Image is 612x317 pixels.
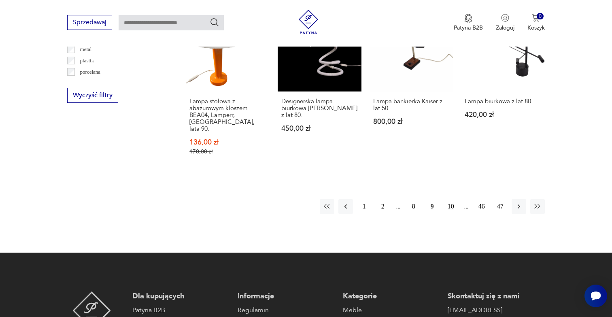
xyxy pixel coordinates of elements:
p: Skontaktuj się z nami [448,291,545,301]
div: 0 [537,13,544,20]
h3: Lampa bankierka Kaiser z lat 50. [373,98,450,112]
a: Designerska lampa biurkowa marki Seneca z lat 80.Designerska lampa biurkowa [PERSON_NAME] z lat 8... [278,8,361,171]
iframe: Smartsupp widget button [584,285,607,307]
a: SaleLampa stołowa z abażurowym kloszem BEA04, Lamperr, Polska, lata 90.Lampa stołowa z abażurowym... [186,8,270,171]
button: Sprzedawaj [67,15,112,30]
img: Ikona koszyka [532,14,540,22]
a: Meble [343,305,440,315]
p: 800,00 zł [373,118,450,125]
p: 450,00 zł [281,125,358,132]
button: 47 [493,199,508,214]
img: Patyna - sklep z meblami i dekoracjami vintage [296,10,321,34]
a: Lampa bankierka Kaiser z lat 50.Lampa bankierka Kaiser z lat 50.800,00 zł [370,8,453,171]
button: 8 [406,199,421,214]
button: 0Koszyk [527,14,545,32]
button: 1 [357,199,372,214]
h3: Designerska lampa biurkowa [PERSON_NAME] z lat 80. [281,98,358,119]
p: Koszyk [527,24,545,32]
p: plastik [80,56,94,65]
p: porcelana [80,68,101,77]
p: Kategorie [343,291,440,301]
h3: Lampa biurkowa z lat 80. [465,98,541,105]
button: 10 [444,199,458,214]
a: Ikona medaluPatyna B2B [454,14,483,32]
p: 136,00 zł [189,139,266,146]
p: Zaloguj [496,24,514,32]
button: 2 [376,199,390,214]
img: Ikona medalu [464,14,472,23]
h3: Lampa stołowa z abażurowym kloszem BEA04, Lamperr, [GEOGRAPHIC_DATA], lata 90. [189,98,266,132]
p: 170,00 zł [189,148,266,155]
img: Ikonka użytkownika [501,14,509,22]
button: Patyna B2B [454,14,483,32]
a: Patyna B2B [132,305,229,315]
button: 9 [425,199,440,214]
p: 420,00 zł [465,111,541,118]
p: Patyna B2B [454,24,483,32]
button: Wyczyść filtry [67,88,118,103]
p: Dla kupujących [132,291,229,301]
button: Zaloguj [496,14,514,32]
p: Informacje [238,291,335,301]
p: porcelit [80,79,96,88]
a: Sprzedawaj [67,20,112,26]
p: metal [80,45,92,54]
button: Szukaj [210,17,219,27]
a: Regulamin [238,305,335,315]
button: 46 [474,199,489,214]
a: Lampa biurkowa z lat 80.Lampa biurkowa z lat 80.420,00 zł [461,8,545,171]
